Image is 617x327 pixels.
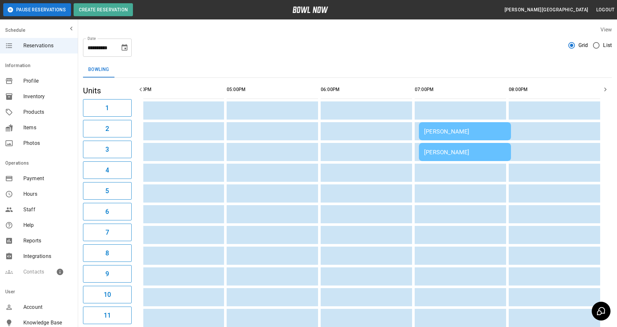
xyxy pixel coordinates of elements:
[23,206,73,214] span: Staff
[578,41,588,49] span: Grid
[23,77,73,85] span: Profile
[424,128,506,135] div: [PERSON_NAME]
[23,42,73,50] span: Reservations
[23,190,73,198] span: Hours
[83,99,132,117] button: 1
[83,182,132,200] button: 5
[415,80,506,99] th: 07:00PM
[83,86,132,96] h5: Units
[321,80,412,99] th: 06:00PM
[603,41,612,49] span: List
[104,310,111,321] h6: 11
[83,286,132,303] button: 10
[292,6,328,13] img: logo
[424,149,506,156] div: [PERSON_NAME]
[83,224,132,241] button: 7
[23,139,73,147] span: Photos
[83,265,132,283] button: 9
[83,244,132,262] button: 8
[83,307,132,324] button: 11
[118,41,131,54] button: Choose date, selected date is Sep 7, 2025
[105,206,109,217] h6: 6
[23,124,73,132] span: Items
[83,161,132,179] button: 4
[105,248,109,258] h6: 8
[502,4,591,16] button: [PERSON_NAME][GEOGRAPHIC_DATA]
[105,123,109,134] h6: 2
[594,4,617,16] button: Logout
[74,3,133,16] button: Create Reservation
[83,203,132,220] button: 6
[83,120,132,137] button: 2
[23,319,73,327] span: Knowledge Base
[83,141,132,158] button: 3
[105,165,109,175] h6: 4
[23,237,73,245] span: Reports
[227,80,318,99] th: 05:00PM
[23,303,73,311] span: Account
[105,144,109,155] h6: 3
[600,27,612,33] label: View
[105,227,109,238] h6: 7
[104,289,111,300] h6: 10
[23,175,73,182] span: Payment
[23,252,73,260] span: Integrations
[83,62,114,77] button: Bowling
[105,103,109,113] h6: 1
[3,3,71,16] button: Pause Reservations
[23,221,73,229] span: Help
[105,186,109,196] h6: 5
[83,62,612,77] div: inventory tabs
[133,80,224,99] th: 04:00PM
[23,93,73,100] span: Inventory
[23,108,73,116] span: Products
[105,269,109,279] h6: 9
